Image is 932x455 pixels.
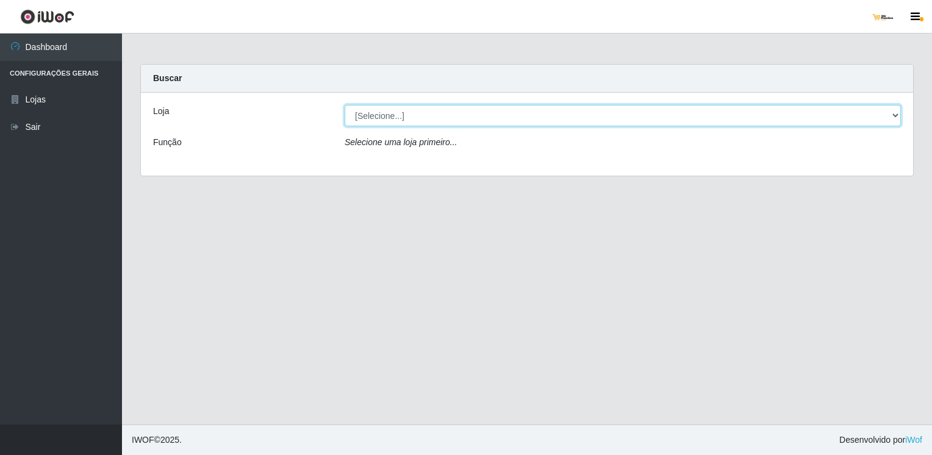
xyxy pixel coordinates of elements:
[905,435,922,445] a: iWof
[153,136,182,149] label: Função
[153,73,182,83] strong: Buscar
[345,137,457,147] i: Selecione uma loja primeiro...
[132,435,154,445] span: IWOF
[153,105,169,118] label: Loja
[132,434,182,446] span: © 2025 .
[20,9,74,24] img: CoreUI Logo
[839,434,922,446] span: Desenvolvido por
